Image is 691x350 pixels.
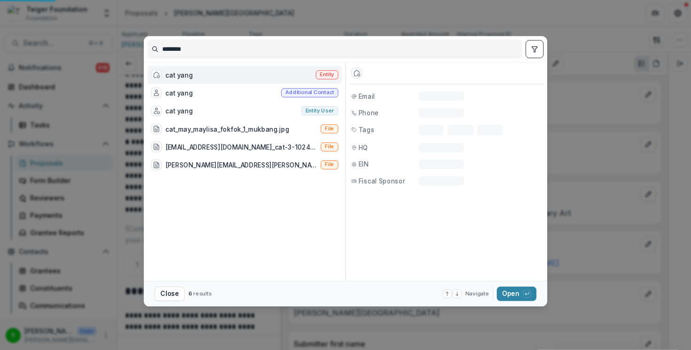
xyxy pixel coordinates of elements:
[359,108,379,118] span: Phone
[526,40,543,58] button: toggle filters
[359,143,368,152] span: HQ
[306,107,334,114] span: Entity user
[325,161,334,168] span: File
[155,286,185,301] button: Close
[359,176,405,186] span: Fiscal Sponsor
[320,72,334,78] span: Entity
[359,125,375,134] span: Tags
[465,290,489,298] span: Navigate
[359,91,375,101] span: Email
[325,143,334,150] span: File
[497,286,536,301] button: Open
[188,290,192,297] span: 6
[165,124,289,134] div: cat_may_maylisa_fokfok_1_mukbang.jpg
[325,126,334,132] span: File
[165,142,317,151] div: [EMAIL_ADDRESS][DOMAIN_NAME]_cat-3-1024x576.jpg
[165,88,193,97] div: cat yang
[165,70,193,80] div: cat yang
[193,290,212,297] span: results
[165,106,193,116] div: cat yang
[285,89,334,96] span: Additional contact
[359,159,369,169] span: EIN
[165,160,317,170] div: [PERSON_NAME][EMAIL_ADDRESS][PERSON_NAME][DOMAIN_NAME][PERSON_NAME]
